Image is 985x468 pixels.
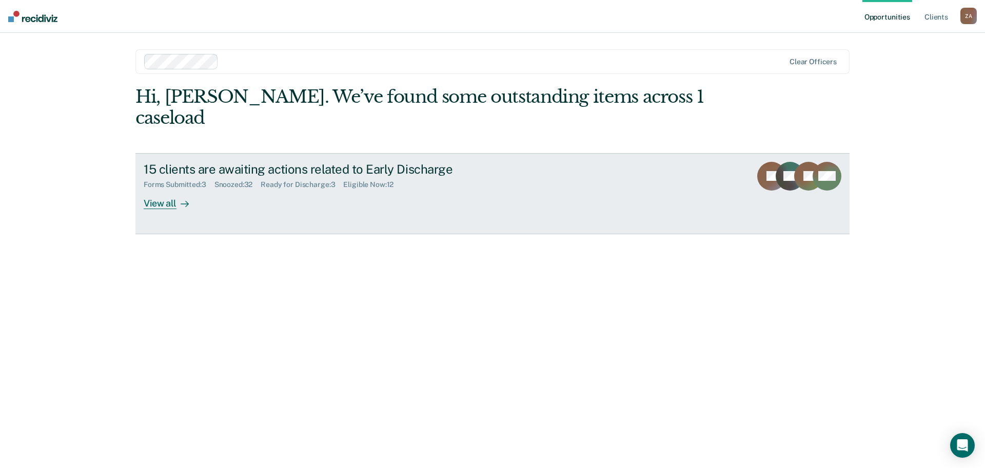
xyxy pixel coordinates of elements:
[144,162,504,177] div: 15 clients are awaiting actions related to Early Discharge
[343,180,402,189] div: Eligible Now : 12
[135,153,850,234] a: 15 clients are awaiting actions related to Early DischargeForms Submitted:3Snoozed:32Ready for Di...
[261,180,343,189] div: Ready for Discharge : 3
[135,86,707,128] div: Hi, [PERSON_NAME]. We’ve found some outstanding items across 1 caseload
[960,8,977,24] div: Z A
[214,180,261,189] div: Snoozed : 32
[790,58,837,66] div: Clear officers
[960,8,977,24] button: ZA
[144,180,214,189] div: Forms Submitted : 3
[8,11,57,22] img: Recidiviz
[144,189,201,209] div: View all
[950,433,975,458] div: Open Intercom Messenger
